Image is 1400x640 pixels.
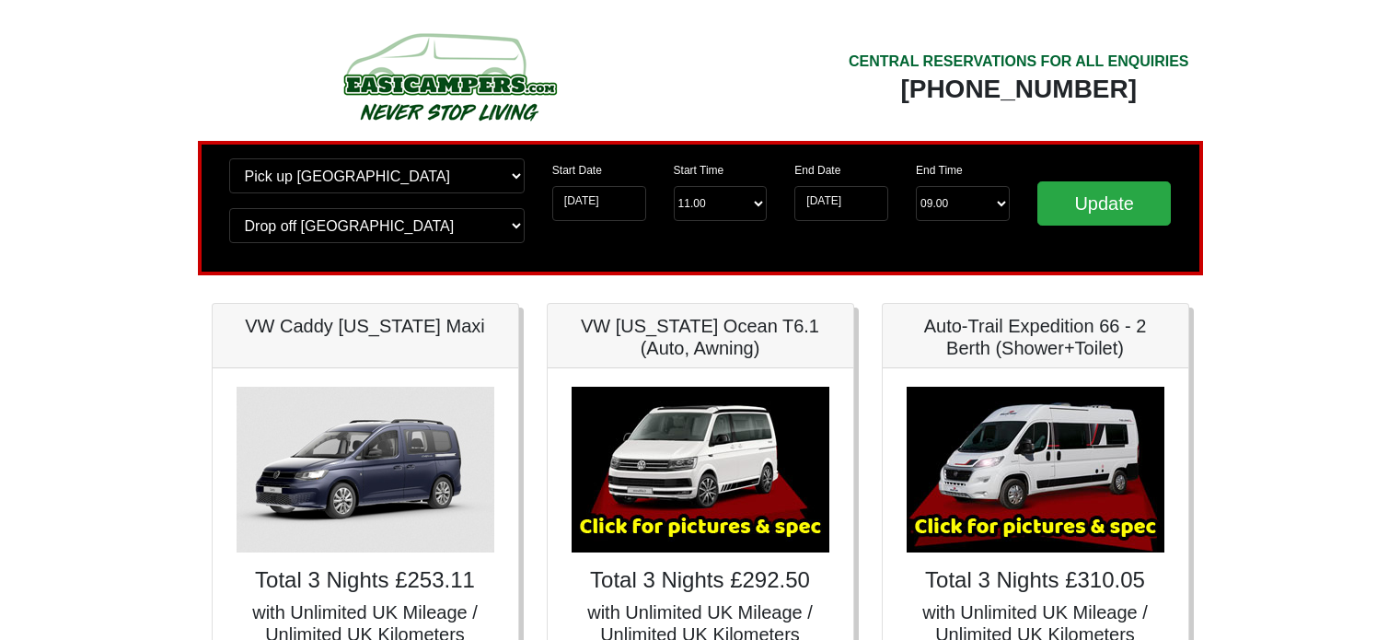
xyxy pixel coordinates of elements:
img: Auto-Trail Expedition 66 - 2 Berth (Shower+Toilet) [907,387,1164,553]
h4: Total 3 Nights £292.50 [566,567,835,594]
img: campers-checkout-logo.png [274,26,624,127]
img: VW Caddy California Maxi [237,387,494,553]
input: Start Date [552,186,646,221]
div: [PHONE_NUMBER] [849,73,1189,106]
label: Start Time [674,162,724,179]
input: Update [1037,181,1172,226]
label: End Date [794,162,840,179]
img: VW California Ocean T6.1 (Auto, Awning) [572,387,829,553]
h5: VW Caddy [US_STATE] Maxi [231,315,500,337]
h5: Auto-Trail Expedition 66 - 2 Berth (Shower+Toilet) [901,315,1170,359]
h4: Total 3 Nights £310.05 [901,567,1170,594]
input: Return Date [794,186,888,221]
h4: Total 3 Nights £253.11 [231,567,500,594]
label: Start Date [552,162,602,179]
label: End Time [916,162,963,179]
h5: VW [US_STATE] Ocean T6.1 (Auto, Awning) [566,315,835,359]
div: CENTRAL RESERVATIONS FOR ALL ENQUIRIES [849,51,1189,73]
